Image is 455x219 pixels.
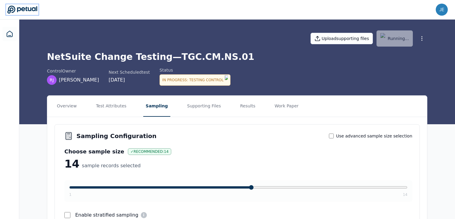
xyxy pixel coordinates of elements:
div: sample records selected [82,162,141,171]
span: [PERSON_NAME] [59,76,99,84]
button: Uploadsupporting files [311,33,373,44]
span: RJ [50,77,54,83]
a: Go to Dashboard [7,5,37,14]
nav: Tabs [47,96,427,117]
button: Work Paper [272,96,301,117]
span: Choose sample size [64,147,124,156]
button: Overview [54,96,79,117]
div: [DATE] [109,76,150,84]
img: Logo [225,75,228,85]
h3: Sampling Configuration [76,132,156,140]
span: 1 [69,192,72,197]
button: Test Attributes [94,96,129,117]
div: ✓ Recommended: 14 [128,148,171,155]
a: Dashboard [2,27,17,41]
div: Click to edit sample size [64,157,79,171]
div: control Owner [47,68,99,74]
img: Logo [380,33,386,44]
button: More Options [416,33,427,44]
div: In Progress : Testing Control [159,74,231,86]
input: Use advanced sample size selection [329,134,334,138]
span: Use advanced sample size selection [336,133,412,139]
button: Supporting Files [185,96,223,117]
label: Enable stratified sampling [75,211,138,219]
img: jenna.wei@reddit.com [436,4,448,16]
div: Next Scheduled test [109,69,150,75]
span: 14 [403,192,407,197]
button: Results [238,96,258,117]
h1: NetSuite Change Testing — TGC.CM.NS.01 [47,51,427,62]
button: Running... [376,30,413,47]
span: i [141,212,147,218]
button: Sampling [143,96,170,117]
div: Status [159,67,231,73]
